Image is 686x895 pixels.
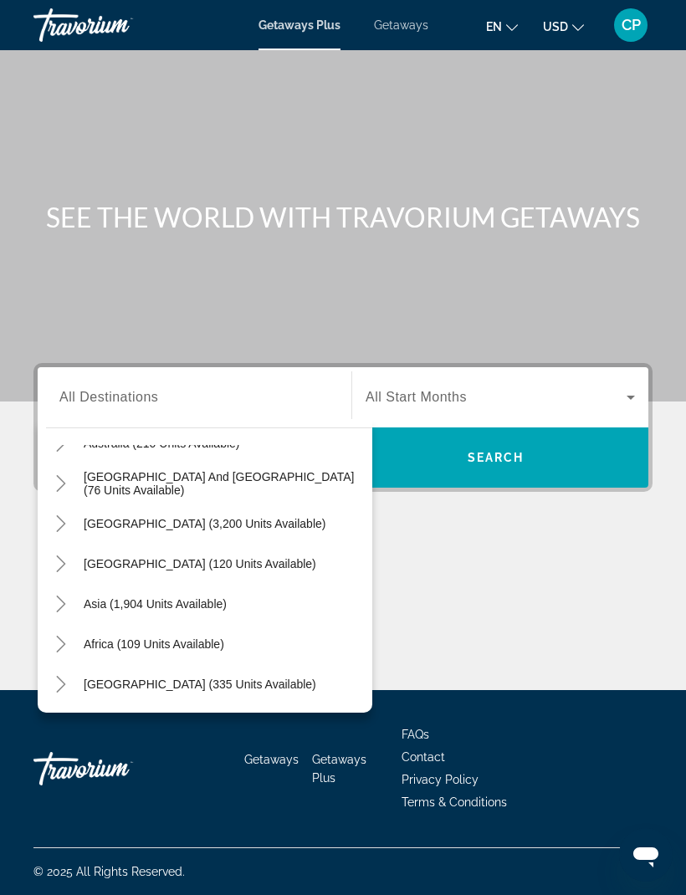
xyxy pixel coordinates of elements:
button: [GEOGRAPHIC_DATA] (3,200 units available) [75,509,334,539]
button: [GEOGRAPHIC_DATA] (120 units available) [75,549,325,579]
a: Getaways Plus [312,753,366,785]
button: Toggle South America (3,200 units available) [46,509,75,539]
button: Toggle Middle East (335 units available) [46,670,75,699]
span: © 2025 All Rights Reserved. [33,865,185,878]
button: Africa (109 units available) [75,629,233,659]
button: [GEOGRAPHIC_DATA] (335 units available) [75,669,325,699]
a: FAQs [402,728,429,741]
a: Travorium [33,744,201,794]
span: All Destinations [59,390,158,404]
span: [GEOGRAPHIC_DATA] (335 units available) [84,678,316,691]
button: User Menu [609,8,653,43]
span: [GEOGRAPHIC_DATA] (120 units available) [84,557,316,570]
span: Asia (1,904 units available) [84,597,227,611]
button: Toggle Africa (109 units available) [46,630,75,659]
a: Privacy Policy [402,773,479,786]
a: Contact [402,750,445,764]
button: Toggle Central America (120 units available) [46,550,75,579]
a: Getaways [374,18,428,32]
button: Change language [486,14,518,38]
a: Getaways Plus [259,18,340,32]
button: Toggle Australia (210 units available) [46,429,75,458]
button: Australia (210 units available) [75,428,248,458]
button: Change currency [543,14,584,38]
button: Asia (1,904 units available) [75,589,235,619]
div: Search widget [38,367,648,488]
span: Africa (109 units available) [84,637,224,651]
a: Terms & Conditions [402,795,507,809]
a: Travorium [33,3,201,47]
button: Toggle Asia (1,904 units available) [46,590,75,619]
button: Toggle South Pacific and Oceania (76 units available) [46,469,75,499]
a: Getaways [244,753,299,766]
span: [GEOGRAPHIC_DATA] (3,200 units available) [84,517,325,530]
button: Search [343,427,648,488]
span: USD [543,20,568,33]
span: CP [622,17,641,33]
span: Search [468,451,525,464]
iframe: Button to launch messaging window [619,828,673,882]
span: en [486,20,502,33]
button: [GEOGRAPHIC_DATA] and [GEOGRAPHIC_DATA] (76 units available) [75,468,372,499]
h1: SEE THE WORLD WITH TRAVORIUM GETAWAYS [33,201,653,234]
span: All Start Months [366,390,467,404]
span: [GEOGRAPHIC_DATA] and [GEOGRAPHIC_DATA] (76 units available) [84,470,364,497]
